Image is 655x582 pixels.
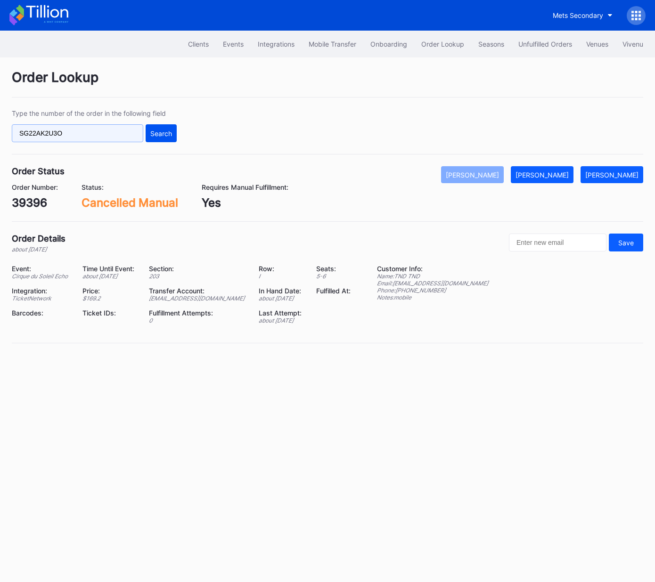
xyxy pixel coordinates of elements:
button: [PERSON_NAME] [441,166,504,183]
div: $ 169.2 [82,295,137,302]
button: [PERSON_NAME] [511,166,573,183]
div: Event: [12,265,71,273]
div: Onboarding [370,40,407,48]
div: Mets Secondary [553,11,603,19]
button: Unfulfilled Orders [511,35,579,53]
div: Fulfillment Attempts: [149,309,247,317]
div: Type the number of the order in the following field [12,109,177,117]
div: Phone: [PHONE_NUMBER] [377,287,488,294]
button: Order Lookup [414,35,471,53]
div: Search [150,129,172,137]
div: Customer Info: [377,265,488,273]
div: Name: TND TND [377,273,488,280]
div: 0 [149,317,247,324]
div: Unfulfilled Orders [518,40,572,48]
button: Mobile Transfer [302,35,363,53]
div: TicketNetwork [12,295,71,302]
div: 5 - 6 [316,273,353,280]
div: 39396 [12,196,58,210]
div: Order Lookup [12,69,643,97]
button: Seasons [471,35,511,53]
div: Barcodes: [12,309,71,317]
button: Venues [579,35,615,53]
div: Status: [82,183,178,191]
button: Search [146,124,177,142]
div: Events [223,40,244,48]
div: Ticket IDs: [82,309,137,317]
div: In Hand Date: [259,287,304,295]
div: Order Status [12,166,65,176]
div: about [DATE] [82,273,137,280]
div: Cirque du Soleil Echo [12,273,71,280]
div: Requires Manual Fulfillment: [202,183,288,191]
button: Onboarding [363,35,414,53]
div: Order Number: [12,183,58,191]
div: Venues [586,40,608,48]
div: about [DATE] [259,317,304,324]
input: GT59662 [12,124,143,142]
div: Seasons [478,40,504,48]
div: Transfer Account: [149,287,247,295]
div: [PERSON_NAME] [516,171,569,179]
button: Events [216,35,251,53]
div: Fulfilled At: [316,287,353,295]
div: Integration: [12,287,71,295]
div: I [259,273,304,280]
div: Order Lookup [421,40,464,48]
button: [PERSON_NAME] [581,166,643,183]
input: Enter new email [509,234,606,251]
div: about [DATE] [259,295,304,302]
div: Integrations [258,40,295,48]
div: [EMAIL_ADDRESS][DOMAIN_NAME] [149,295,247,302]
div: Last Attempt: [259,309,304,317]
div: about [DATE] [12,246,65,253]
div: Order Details [12,234,65,243]
div: Yes [202,196,288,210]
div: Cancelled Manual [82,196,178,210]
div: [PERSON_NAME] [585,171,639,179]
button: Vivenu [615,35,650,53]
div: Mobile Transfer [309,40,356,48]
div: Clients [188,40,209,48]
div: Row: [259,265,304,273]
button: Clients [181,35,216,53]
div: Seats: [316,265,353,273]
div: 203 [149,273,247,280]
div: Time Until Event: [82,265,137,273]
button: Mets Secondary [546,7,620,24]
button: Save [609,234,643,251]
div: [PERSON_NAME] [446,171,499,179]
button: Integrations [251,35,302,53]
div: Notes: mobile [377,294,488,301]
div: Price: [82,287,137,295]
div: Save [618,239,634,247]
div: Email: [EMAIL_ADDRESS][DOMAIN_NAME] [377,280,488,287]
div: Vivenu [622,40,643,48]
div: Section: [149,265,247,273]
